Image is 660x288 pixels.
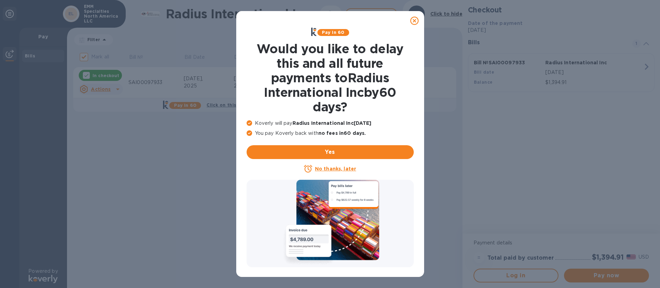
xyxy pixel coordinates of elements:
span: Yes [252,148,408,156]
b: Radius International Inc [DATE] [293,120,372,126]
p: Koverly will pay [247,120,414,127]
b: Pay in 60 [322,30,344,35]
button: Yes [247,145,414,159]
b: no fees in 60 days . [318,130,366,136]
h1: Would you like to delay this and all future payments to Radius International Inc by 60 days ? [247,41,414,114]
u: No thanks, later [315,166,356,171]
p: You pay Koverly back with [247,130,414,137]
